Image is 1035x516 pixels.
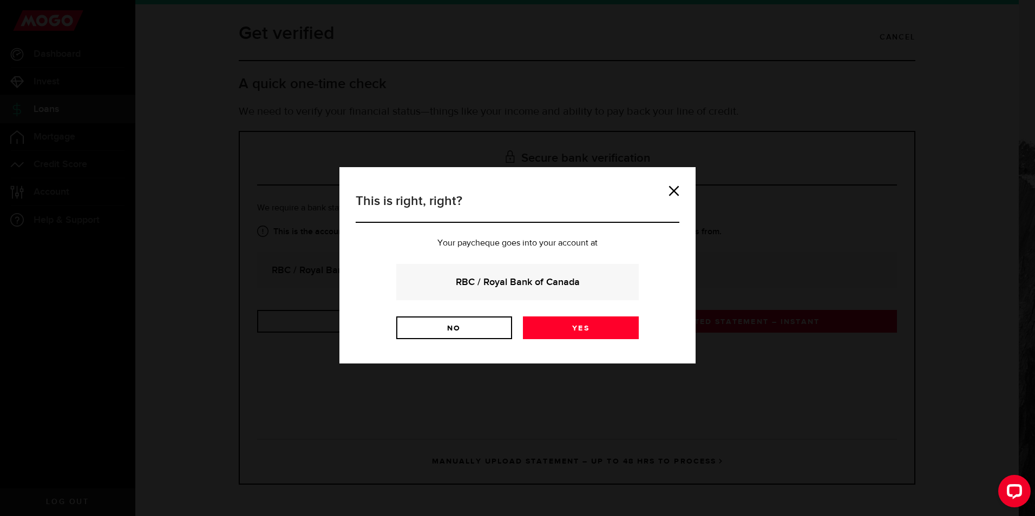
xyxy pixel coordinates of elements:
[990,471,1035,516] iframe: LiveChat chat widget
[396,316,512,339] a: No
[356,191,679,223] h3: This is right, right?
[356,239,679,248] p: Your paycheque goes into your account at
[523,316,639,339] a: Yes
[411,275,624,289] strong: RBC / Royal Bank of Canada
